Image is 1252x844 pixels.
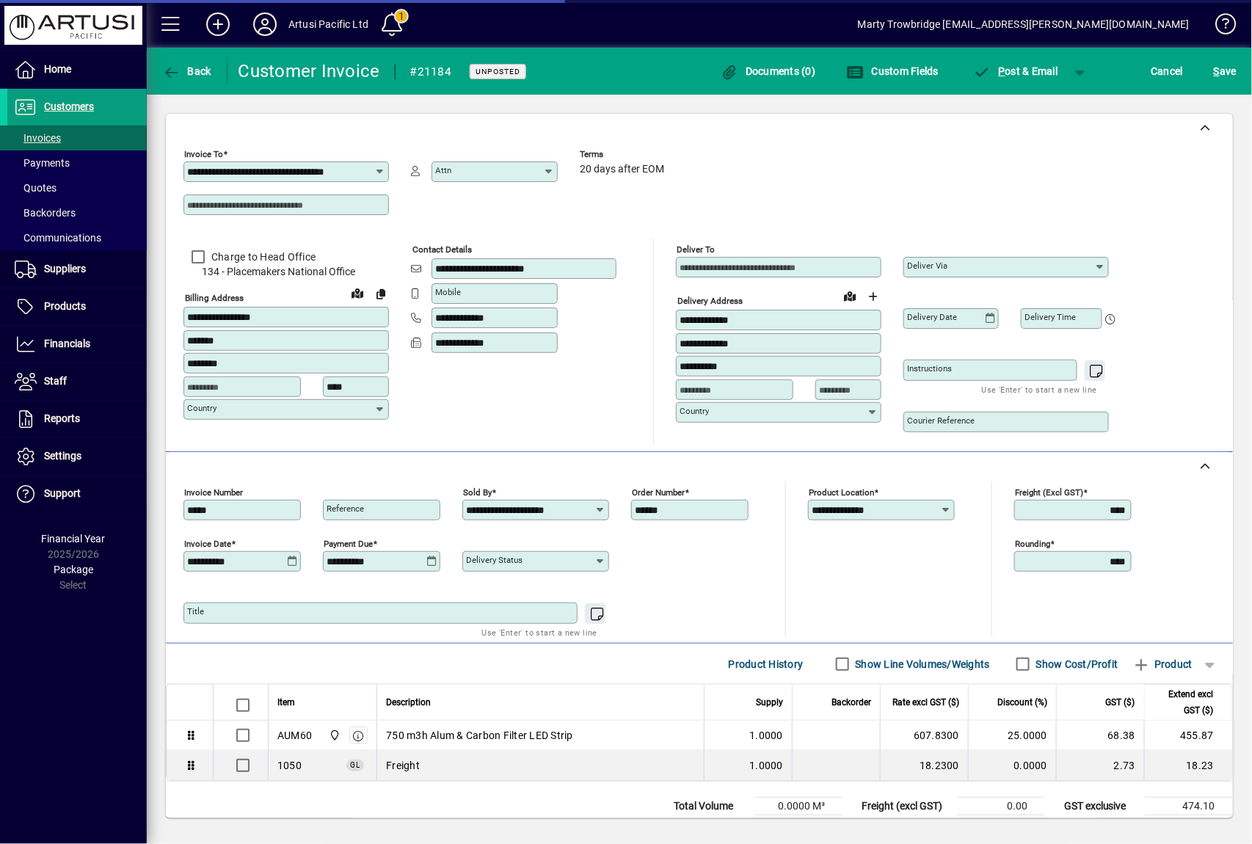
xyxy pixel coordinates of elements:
span: Custom Fields [846,65,939,77]
td: Rounding [854,815,957,833]
a: Backorders [7,200,147,225]
button: Post & Email [966,58,1066,84]
td: GST [1057,815,1145,833]
span: Freight [386,758,420,773]
span: Payments [15,157,70,169]
span: Invoices [15,132,61,144]
span: Financial Year [42,533,106,545]
td: 0.0000 M³ [754,798,842,815]
div: Customer Invoice [239,59,380,83]
span: Quotes [15,182,57,194]
span: Main Warehouse [325,727,342,743]
a: Quotes [7,175,147,200]
a: Products [7,288,147,325]
div: 607.8300 [889,728,959,743]
a: Reports [7,401,147,437]
mat-hint: Use 'Enter' to start a new line [482,624,597,641]
a: Payments [7,150,147,175]
mat-label: Sold by [463,487,492,498]
mat-label: Product location [809,487,874,498]
td: 0.00 [957,815,1045,833]
span: GST ($) [1106,694,1135,710]
mat-label: Reference [327,503,364,514]
td: 18.23 [1144,751,1232,780]
mat-label: Attn [435,165,451,175]
mat-label: Invoice date [184,539,231,549]
button: Cancel [1148,58,1187,84]
mat-hint: Use 'Enter' to start a new line [982,381,1097,398]
mat-label: Country [680,406,709,416]
td: 455.87 [1144,721,1232,751]
td: 2.73 [1056,751,1144,780]
span: 1.0000 [750,758,784,773]
td: 0.00 [957,798,1045,815]
button: Choose address [862,285,885,308]
td: 0.0000 Kg [754,815,842,833]
button: Product History [723,651,809,677]
span: Package [54,564,93,575]
mat-label: Invoice number [184,487,243,498]
span: Supply [756,694,783,710]
mat-label: Invoice To [184,149,223,159]
mat-label: Payment due [324,539,373,549]
span: Product [1133,652,1193,676]
div: Marty Trowbridge [EMAIL_ADDRESS][PERSON_NAME][DOMAIN_NAME] [858,12,1190,36]
td: 474.10 [1145,798,1233,815]
a: Support [7,476,147,512]
td: Total Weight [666,815,754,833]
div: 18.2300 [889,758,959,773]
span: Products [44,300,86,312]
a: Suppliers [7,251,147,288]
button: Product [1126,651,1200,677]
span: Cancel [1151,59,1184,83]
a: Home [7,51,147,88]
span: Back [162,65,211,77]
td: GST exclusive [1057,798,1145,815]
span: S [1214,65,1220,77]
span: Discount (%) [997,694,1047,710]
div: #21184 [410,60,452,84]
span: Rate excl GST ($) [892,694,959,710]
a: Staff [7,363,147,400]
button: Back [159,58,215,84]
label: Charge to Head Office [208,250,316,264]
mat-label: Country [187,403,216,413]
mat-label: Deliver via [907,261,947,271]
button: Save [1210,58,1240,84]
td: 0.0000 [968,751,1056,780]
span: Backorders [15,207,76,219]
mat-label: Order number [632,487,685,498]
span: Extend excl GST ($) [1154,686,1214,719]
mat-label: Deliver To [677,244,715,255]
mat-label: Courier Reference [907,415,975,426]
a: Invoices [7,125,147,150]
span: Settings [44,450,81,462]
span: 1.0000 [750,728,784,743]
span: GL [350,761,360,769]
mat-label: Delivery date [907,312,957,322]
button: Add [194,11,241,37]
span: Item [277,694,295,710]
span: 20 days after EOM [580,164,664,175]
mat-label: Rounding [1015,539,1050,549]
a: Communications [7,225,147,250]
span: Staff [44,375,67,387]
span: Unposted [476,67,520,76]
div: Artusi Pacific Ltd [288,12,368,36]
mat-label: Delivery status [466,555,523,565]
a: Financials [7,326,147,363]
span: Product History [729,652,804,676]
span: P [999,65,1005,77]
label: Show Line Volumes/Weights [853,657,990,672]
mat-label: Title [187,606,204,616]
app-page-header-button: Back [147,58,228,84]
button: Custom Fields [842,58,942,84]
span: Terms [580,150,668,159]
span: Freight Outwards [277,758,302,773]
button: Documents (0) [717,58,820,84]
mat-label: Instructions [907,363,952,374]
label: Show Cost/Profit [1033,657,1118,672]
span: 134 - Placemakers National Office [183,264,389,280]
div: AUM60 [277,728,312,743]
span: Home [44,63,71,75]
